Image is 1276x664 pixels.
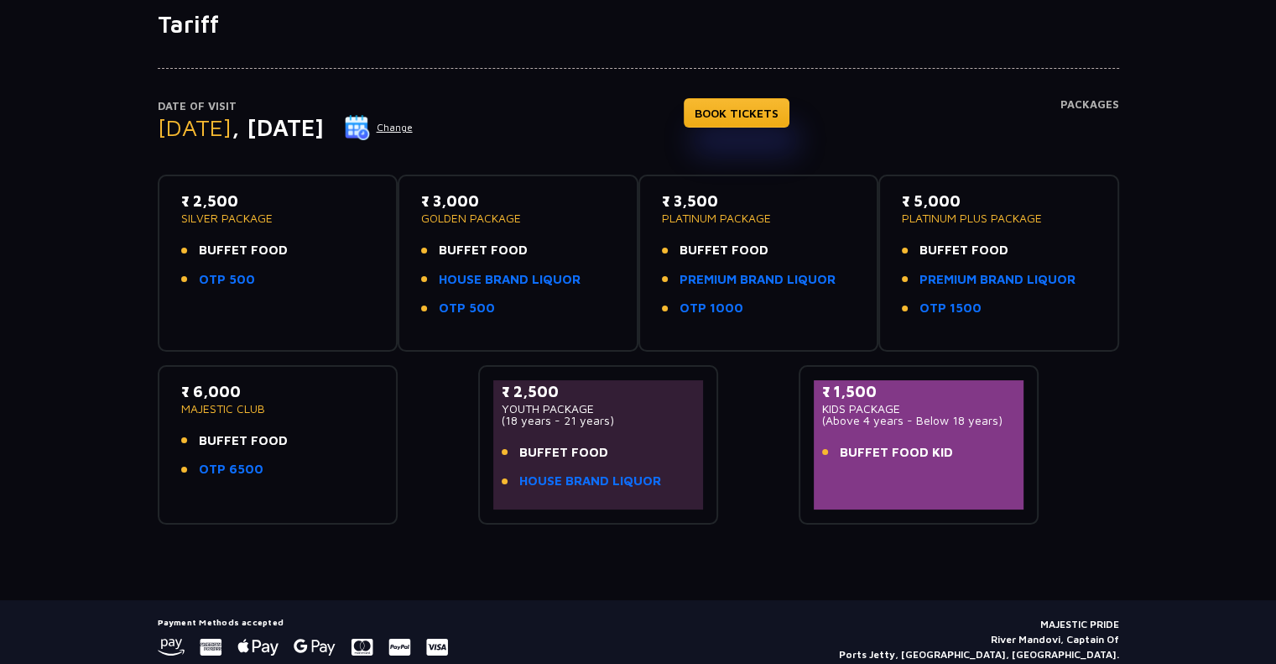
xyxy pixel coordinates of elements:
h4: Packages [1060,98,1119,159]
h5: Payment Methods accepted [158,617,448,627]
a: OTP 500 [439,299,495,318]
p: ₹ 6,000 [181,380,375,403]
span: BUFFET FOOD [680,241,768,260]
p: ₹ 5,000 [902,190,1096,212]
a: HOUSE BRAND LIQUOR [519,472,661,491]
p: (Above 4 years - Below 18 years) [822,415,1016,426]
a: HOUSE BRAND LIQUOR [439,270,581,290]
p: PLATINUM PACKAGE [662,212,856,224]
p: Date of Visit [158,98,414,115]
p: MAJESTIC PRIDE River Mandovi, Captain Of Ports Jetty, [GEOGRAPHIC_DATA], [GEOGRAPHIC_DATA]. [839,617,1119,662]
span: , [DATE] [232,113,324,141]
a: PREMIUM BRAND LIQUOR [680,270,836,290]
a: OTP 500 [199,270,255,290]
p: ₹ 1,500 [822,380,1016,403]
a: BOOK TICKETS [684,98,789,128]
a: OTP 1000 [680,299,743,318]
span: [DATE] [158,113,232,141]
span: BUFFET FOOD [199,241,288,260]
p: (18 years - 21 years) [502,415,695,426]
p: ₹ 2,500 [181,190,375,212]
p: SILVER PACKAGE [181,212,375,224]
span: BUFFET FOOD [919,241,1008,260]
button: Change [344,114,414,141]
p: KIDS PACKAGE [822,403,1016,415]
p: GOLDEN PACKAGE [421,212,615,224]
a: OTP 1500 [919,299,982,318]
a: PREMIUM BRAND LIQUOR [919,270,1075,290]
span: BUFFET FOOD [519,443,608,463]
a: OTP 6500 [199,460,263,479]
span: BUFFET FOOD [199,431,288,451]
h1: Tariff [158,10,1119,39]
p: PLATINUM PLUS PACKAGE [902,212,1096,224]
span: BUFFET FOOD [439,241,528,260]
p: ₹ 3,000 [421,190,615,212]
span: BUFFET FOOD KID [840,443,953,463]
p: ₹ 2,500 [502,380,695,403]
p: ₹ 3,500 [662,190,856,212]
p: YOUTH PACKAGE [502,403,695,415]
p: MAJESTIC CLUB [181,403,375,415]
